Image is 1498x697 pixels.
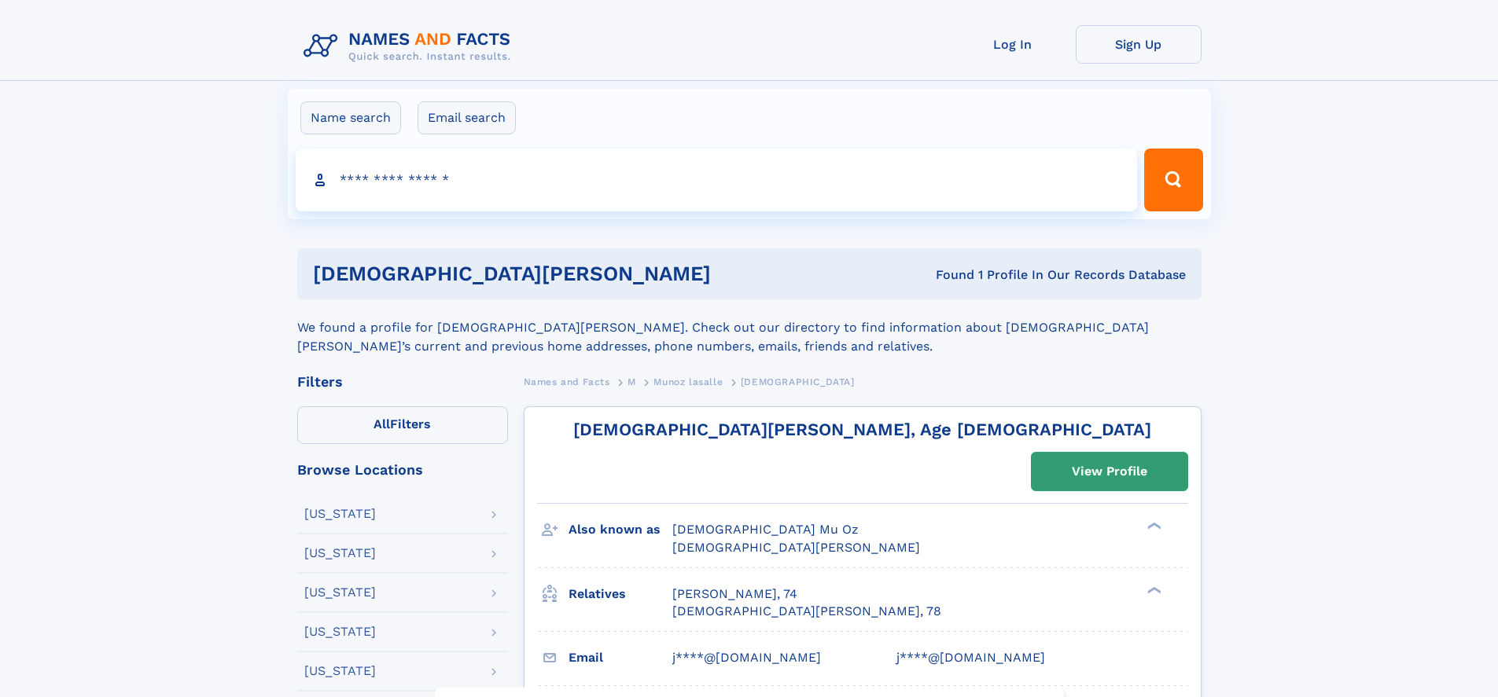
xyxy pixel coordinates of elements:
[950,25,1076,64] a: Log In
[300,101,401,134] label: Name search
[823,266,1186,284] div: Found 1 Profile In Our Records Database
[1143,585,1162,595] div: ❯
[304,665,376,677] div: [US_STATE]
[653,372,723,391] a: Munoz lasalle
[672,585,797,603] a: [PERSON_NAME], 74
[297,299,1202,356] div: We found a profile for [DEMOGRAPHIC_DATA][PERSON_NAME]. Check out our directory to find informati...
[524,372,610,391] a: Names and Facts
[741,376,855,387] span: [DEMOGRAPHIC_DATA]
[418,101,516,134] label: Email search
[1076,25,1202,64] a: Sign Up
[628,372,636,391] a: M
[672,540,920,555] span: [DEMOGRAPHIC_DATA][PERSON_NAME]
[297,375,508,389] div: Filters
[573,420,1151,439] a: [DEMOGRAPHIC_DATA][PERSON_NAME], Age [DEMOGRAPHIC_DATA]
[672,522,859,537] span: [DEMOGRAPHIC_DATA] Mu Oz
[569,644,672,671] h3: Email
[304,547,376,559] div: [US_STATE]
[304,625,376,638] div: [US_STATE]
[297,25,524,68] img: Logo Names and Facts
[569,581,672,607] h3: Relatives
[297,463,508,477] div: Browse Locations
[313,264,823,284] h1: [DEMOGRAPHIC_DATA][PERSON_NAME]
[672,603,941,620] a: [DEMOGRAPHIC_DATA][PERSON_NAME], 78
[1072,453,1147,490] div: View Profile
[653,376,723,387] span: Munoz lasalle
[297,406,508,444] label: Filters
[1032,453,1187,490] a: View Profile
[374,416,390,431] span: All
[304,586,376,599] div: [US_STATE]
[628,376,636,387] span: M
[569,516,672,543] h3: Also known as
[296,149,1138,211] input: search input
[1144,149,1202,211] button: Search Button
[304,508,376,520] div: [US_STATE]
[1143,521,1162,531] div: ❯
